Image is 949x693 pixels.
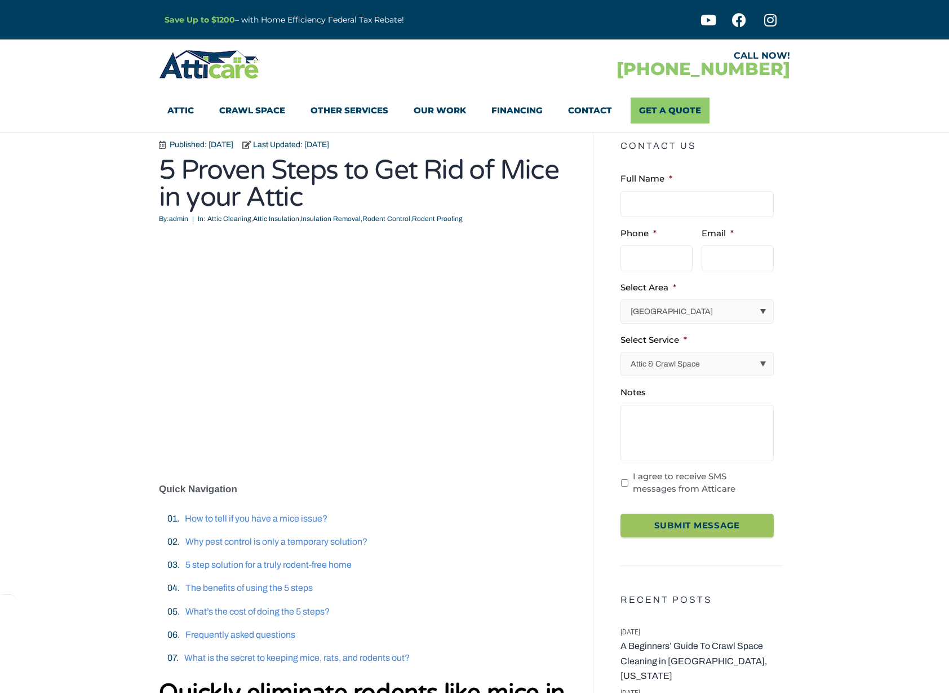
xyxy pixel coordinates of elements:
[414,98,466,123] a: Our Work
[165,15,235,25] a: Save Up to $1200
[702,228,734,239] label: Email
[620,586,783,613] h5: Recent Posts
[620,282,676,293] label: Select Area
[167,98,782,123] nav: Menu
[253,215,299,223] a: Attic Insulation
[185,537,367,546] a: Why pest control is only a temporary solution?
[184,653,410,663] a: What is the secret to keeping mice, rats, and rodents out?
[198,215,206,223] span: In:
[159,484,237,495] b: Quick Navigation
[631,98,709,123] a: Get A Quote
[620,514,774,538] input: Submit Message
[159,215,169,223] span: By:
[620,228,657,239] label: Phone
[620,387,646,398] label: Notes
[159,242,576,467] iframe: YouTube video player
[165,14,530,27] p: – with Home Efficiency Federal Tax Rebate!
[207,215,251,223] a: Attic Cleaning
[301,215,361,223] a: Insulation Removal
[568,98,612,123] a: Contact
[362,215,410,223] a: Rodent Control
[219,98,285,123] a: Crawl Space
[633,470,771,496] label: I agree to receive SMS messages from Atticare
[207,215,463,223] span: , , , ,
[475,51,790,60] div: CALL NOW!
[159,214,188,225] span: admin
[620,639,783,683] a: A Beginners’ Guide To Crawl Space Cleaning in [GEOGRAPHIC_DATA], [US_STATE]
[159,157,576,211] h1: 5 Proven Steps to Get Rid of Mice in your Attic
[185,583,313,593] a: The benefits of using the 5 steps
[620,625,783,639] span: [DATE]
[167,138,233,151] span: Published: [DATE]
[185,514,327,523] a: How to tell if you have a mice issue?
[167,98,194,123] a: Attic
[620,133,783,160] h5: Contact Us
[250,138,329,151] span: Last Updated: [DATE]
[412,215,463,223] a: Rodent Proofing
[620,173,672,184] label: Full Name
[185,607,330,616] a: What’s the cost of doing the 5 steps?
[185,630,295,639] a: Frequently asked questions
[620,334,687,346] label: Select Service
[185,560,352,570] a: 5 step solution for a truly rodent-free home
[491,98,543,123] a: Financing
[311,98,388,123] a: Other Services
